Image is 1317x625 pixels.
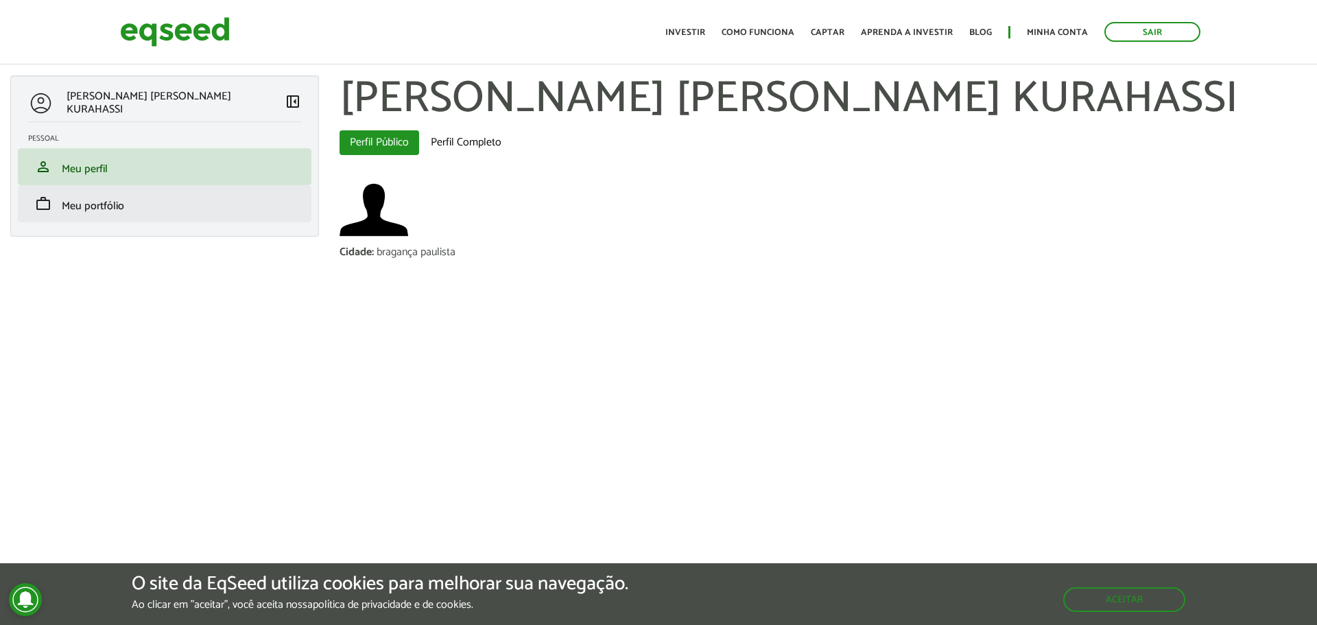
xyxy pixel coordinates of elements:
p: [PERSON_NAME] [PERSON_NAME] KURAHASSI [67,90,285,116]
h5: O site da EqSeed utiliza cookies para melhorar sua navegação. [132,574,628,595]
span: work [35,196,51,212]
span: Meu portfólio [62,197,124,215]
span: : [372,243,374,261]
a: Investir [665,28,705,37]
div: bragança paulista [377,247,455,258]
a: workMeu portfólio [28,196,301,212]
li: Meu perfil [18,148,311,185]
a: Ver perfil do usuário. [340,176,408,244]
a: Blog [969,28,992,37]
li: Meu portfólio [18,185,311,222]
img: EqSeed [120,14,230,50]
a: Como funciona [722,28,794,37]
button: Aceitar [1063,587,1185,612]
a: Minha conta [1027,28,1088,37]
span: person [35,158,51,175]
a: Sair [1104,22,1200,42]
a: personMeu perfil [28,158,301,175]
p: Ao clicar em "aceitar", você aceita nossa . [132,598,628,611]
h1: [PERSON_NAME] [PERSON_NAME] KURAHASSI [340,75,1307,123]
a: Aprenda a investir [861,28,953,37]
h2: Pessoal [28,134,311,143]
a: Colapsar menu [285,93,301,113]
img: Foto de LUIZ FERNANDO TIBALDI KURAHASSI [340,176,408,244]
span: Meu perfil [62,160,108,178]
a: política de privacidade e de cookies [313,600,471,611]
a: Perfil Completo [420,130,512,155]
a: Captar [811,28,844,37]
a: Perfil Público [340,130,419,155]
div: Cidade [340,247,377,258]
span: left_panel_close [285,93,301,110]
